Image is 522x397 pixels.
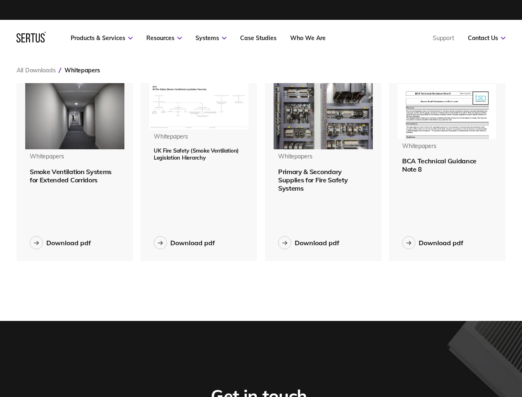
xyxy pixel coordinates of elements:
[295,239,339,247] div: Download pdf
[30,153,64,161] div: Whitepapers
[402,157,477,173] span: BCA Technical Guidance Note 8
[195,34,226,42] a: Systems
[30,236,91,249] button: Download pdf
[278,236,339,249] button: Download pdf
[373,301,522,397] iframe: Chat Widget
[290,34,326,42] a: Who We Are
[278,153,312,161] div: Whitepapers
[154,147,239,160] span: UK Fire Safety (Smoke Ventilation) Legislation Hierarchy
[154,133,188,141] div: Whitepapers
[46,239,91,247] div: Download pdf
[17,67,55,74] a: All Downloads
[30,167,112,184] span: Smoke Ventilation Systems for Extended Corridors
[71,34,133,42] a: Products & Services
[146,34,182,42] a: Resources
[170,239,215,247] div: Download pdf
[402,236,463,249] button: Download pdf
[419,239,463,247] div: Download pdf
[240,34,276,42] a: Case Studies
[402,142,436,151] div: Whitepapers
[468,34,505,42] a: Contact Us
[154,236,215,249] button: Download pdf
[433,34,454,42] a: Support
[278,167,348,192] span: Primary & Secondary Supplies for Fire Safety Systems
